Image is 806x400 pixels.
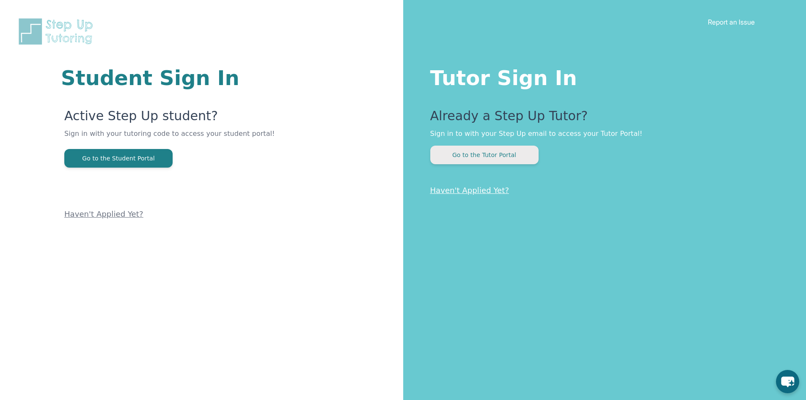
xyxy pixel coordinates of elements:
a: Go to the Student Portal [64,154,173,162]
img: Step Up Tutoring horizontal logo [17,17,98,46]
a: Report an Issue [708,18,755,26]
p: Active Step Up student? [64,108,302,129]
p: Sign in with your tutoring code to access your student portal! [64,129,302,149]
h1: Tutor Sign In [430,64,773,88]
h1: Student Sign In [61,68,302,88]
button: Go to the Tutor Portal [430,146,539,164]
button: Go to the Student Portal [64,149,173,168]
button: chat-button [776,370,799,393]
p: Already a Step Up Tutor? [430,108,773,129]
a: Go to the Tutor Portal [430,151,539,159]
a: Haven't Applied Yet? [430,186,509,195]
p: Sign in to with your Step Up email to access your Tutor Portal! [430,129,773,139]
a: Haven't Applied Yet? [64,210,143,218]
